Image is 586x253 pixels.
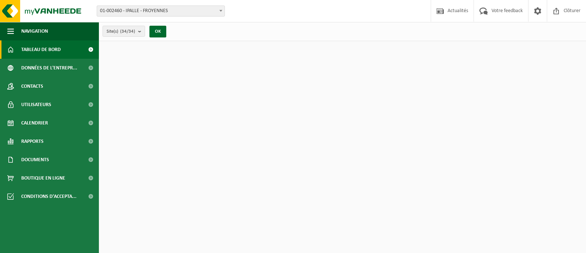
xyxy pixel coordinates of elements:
span: Navigation [21,22,48,40]
span: 01-002460 - IPALLE - FROYENNES [97,6,225,16]
span: Site(s) [107,26,135,37]
count: (34/34) [120,29,135,34]
span: Rapports [21,132,44,151]
span: Conditions d'accepta... [21,187,77,206]
button: Site(s)(34/34) [103,26,145,37]
span: 01-002460 - IPALLE - FROYENNES [97,6,225,17]
span: Calendrier [21,114,48,132]
span: Boutique en ligne [21,169,65,187]
span: Utilisateurs [21,95,51,114]
span: Tableau de bord [21,40,61,59]
span: Contacts [21,77,43,95]
span: Documents [21,151,49,169]
span: Données de l'entrepr... [21,59,77,77]
button: OK [149,26,166,37]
